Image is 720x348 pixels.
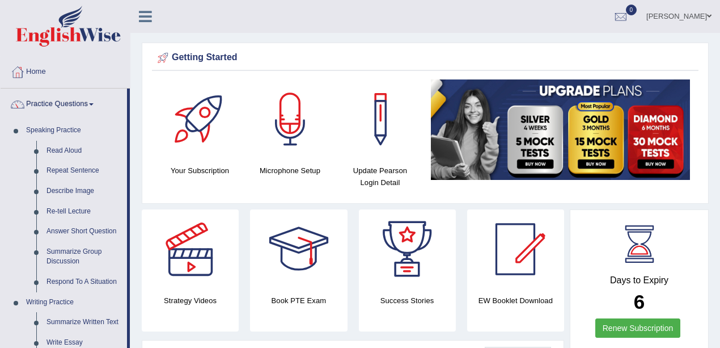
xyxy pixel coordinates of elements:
[341,165,420,188] h4: Update Pearson Login Detail
[41,242,127,272] a: Summarize Group Discussion
[1,89,127,117] a: Practice Questions
[634,291,645,313] b: 6
[41,221,127,242] a: Answer Short Question
[155,49,696,66] div: Getting Started
[41,141,127,161] a: Read Aloud
[250,295,347,307] h4: Book PTE Exam
[583,275,696,286] h4: Days to Expiry
[41,202,127,222] a: Re-tell Lecture
[41,181,127,202] a: Describe Image
[467,295,564,307] h4: EW Booklet Download
[142,295,239,307] h4: Strategy Videos
[21,120,127,141] a: Speaking Practice
[359,295,456,307] h4: Success Stories
[41,161,127,181] a: Repeat Sentence
[251,165,329,177] h4: Microphone Setup
[160,165,239,177] h4: Your Subscription
[431,79,690,180] img: small5.jpg
[595,318,681,338] a: Renew Subscription
[41,272,127,292] a: Respond To A Situation
[626,5,637,15] span: 0
[41,312,127,333] a: Summarize Written Text
[21,292,127,313] a: Writing Practice
[1,56,130,85] a: Home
